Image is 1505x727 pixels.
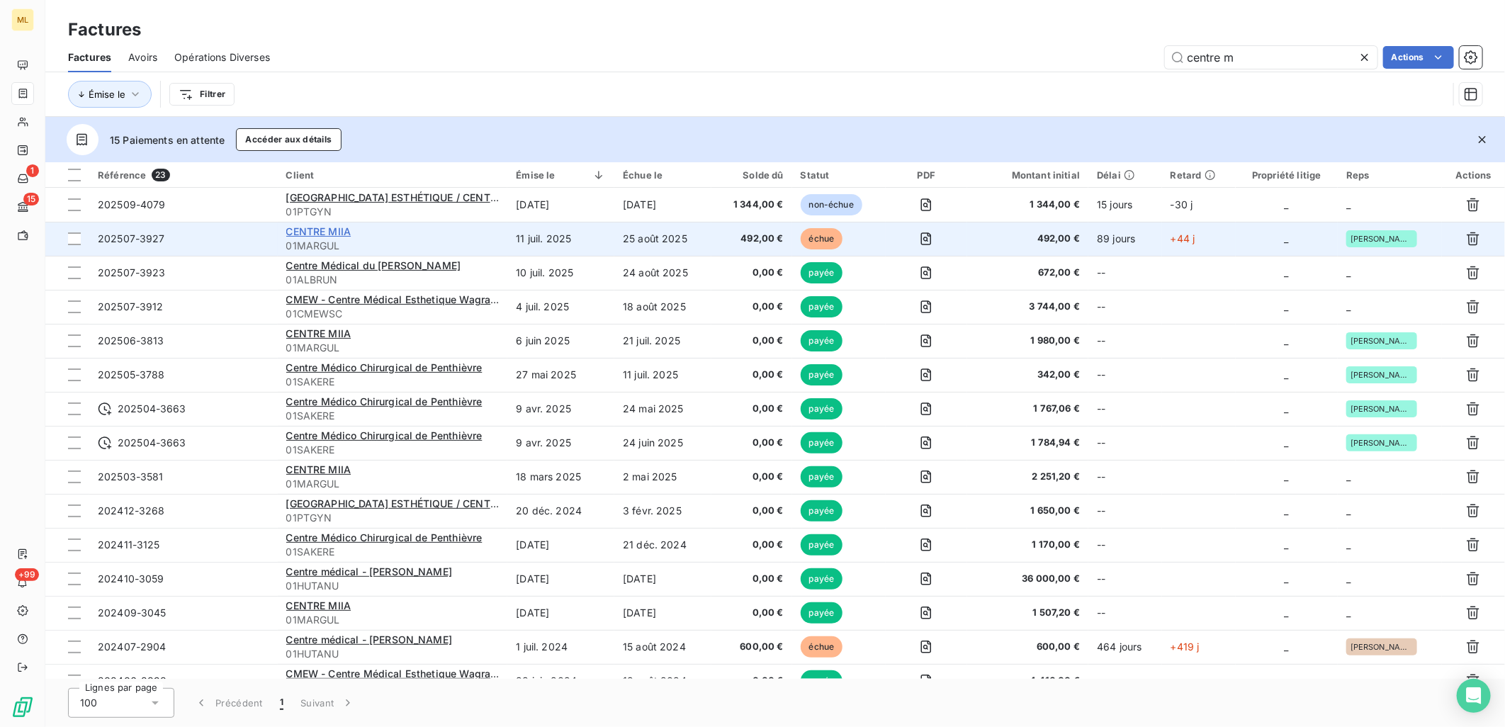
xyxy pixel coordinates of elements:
span: 0,00 € [720,402,783,416]
span: payée [801,466,843,488]
span: 202509-4079 [98,198,166,210]
span: 01SAKERE [286,545,500,559]
span: _ [1346,675,1351,687]
span: non-échue [801,194,862,215]
span: [GEOGRAPHIC_DATA] ESTHÉTIQUE / CENTRE MÉDICAL ONE CLINIC [286,497,612,509]
button: Suivant [292,688,363,718]
td: -- [1088,426,1162,460]
span: Centre Médico Chirurgical de Penthièvre [286,395,483,407]
span: 0,00 € [720,300,783,314]
td: 24 juin 2025 [614,426,711,460]
span: 23 [152,169,169,181]
div: Émise le [516,169,606,181]
div: Reps [1346,169,1433,181]
td: -- [1088,528,1162,562]
span: CMEW - Centre Médical Esthetique Wagram [286,293,500,305]
span: 01MARGUL [286,239,500,253]
td: 20 déc. 2024 [507,494,614,528]
span: 01CMEWSC [286,307,500,321]
span: [PERSON_NAME] [1351,371,1413,379]
td: [DATE] [614,188,711,222]
div: PDF [894,169,959,181]
span: 492,00 € [976,232,1080,246]
span: 202505-3788 [98,368,165,381]
span: _ [1346,198,1351,210]
td: 6 juin 2025 [507,324,614,358]
td: -- [1088,358,1162,392]
div: Actions [1450,169,1496,181]
span: 600,00 € [720,640,783,654]
span: 672,00 € [976,266,1080,280]
img: Logo LeanPay [11,696,34,718]
span: _ [1346,300,1351,312]
span: 1 170,00 € [976,538,1080,552]
span: 202411-3125 [98,539,160,551]
span: CMEW - Centre Médical Esthetique Wagram [286,667,500,680]
td: -- [1088,290,1162,324]
span: 4 416,00 € [976,674,1080,688]
span: Centre médical - [PERSON_NAME] [286,565,453,577]
div: Délai [1097,169,1154,181]
h3: Factures [68,17,141,43]
span: _ [1285,436,1289,449]
td: 18 août 2025 [614,290,711,324]
span: 202507-3927 [98,232,165,244]
input: Rechercher [1165,46,1377,69]
td: 28 juin 2024 [507,664,614,698]
td: 89 jours [1088,222,1162,256]
td: [DATE] [614,562,711,596]
span: 202507-3923 [98,266,166,278]
span: _ [1346,573,1351,585]
td: 21 déc. 2024 [614,528,711,562]
span: 202409-3045 [98,607,167,619]
span: 01HUTANU [286,647,500,661]
div: Client [286,169,500,181]
span: 01PTGYN [286,511,500,525]
span: 202412-3268 [98,505,165,517]
span: _ [1285,641,1289,653]
span: 01SAKERE [286,409,500,423]
div: Open Intercom Messenger [1457,679,1491,713]
span: payée [801,398,843,419]
span: 0,00 € [720,266,783,280]
td: 24 mai 2025 [614,392,711,426]
span: CENTRE MIIA [286,327,351,339]
span: _ [1285,300,1289,312]
span: Centre Médico Chirurgical de Penthièvre [286,429,483,441]
span: [PERSON_NAME] [1351,439,1413,447]
span: _ [1285,675,1289,687]
span: 0,00 € [720,606,783,620]
span: _ [1285,334,1289,346]
span: _ [1346,505,1351,517]
span: 202407-2904 [98,641,167,653]
span: 0,00 € [720,470,783,484]
td: [DATE] [614,596,711,630]
td: 11 juil. 2025 [614,358,711,392]
span: 36 000,00 € [976,572,1080,586]
span: 342,00 € [976,368,1080,382]
div: Retard [1171,169,1227,181]
span: Factures [68,50,111,64]
span: 1 344,00 € [976,198,1080,212]
span: Centre médical - [PERSON_NAME] [286,633,453,646]
span: 01MARGUL [286,477,500,491]
span: 202504-3663 [118,402,186,416]
span: payée [801,330,843,351]
td: [DATE] [507,562,614,596]
span: 202506-3813 [98,334,164,346]
span: _ [1285,470,1289,483]
span: _ [1285,505,1289,517]
span: 01MARGUL [286,613,500,627]
span: 3 744,00 € [976,300,1080,314]
span: 15 Paiements en attente [110,133,225,147]
td: -- [1088,392,1162,426]
span: échue [801,228,843,249]
button: Filtrer [169,83,235,106]
div: Propriété litige [1244,169,1329,181]
td: 4 juil. 2025 [507,290,614,324]
span: 01PTGYN [286,205,500,219]
td: -- [1088,494,1162,528]
td: 11 juil. 2025 [507,222,614,256]
td: 12 août 2024 [614,664,711,698]
span: _ [1346,470,1351,483]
